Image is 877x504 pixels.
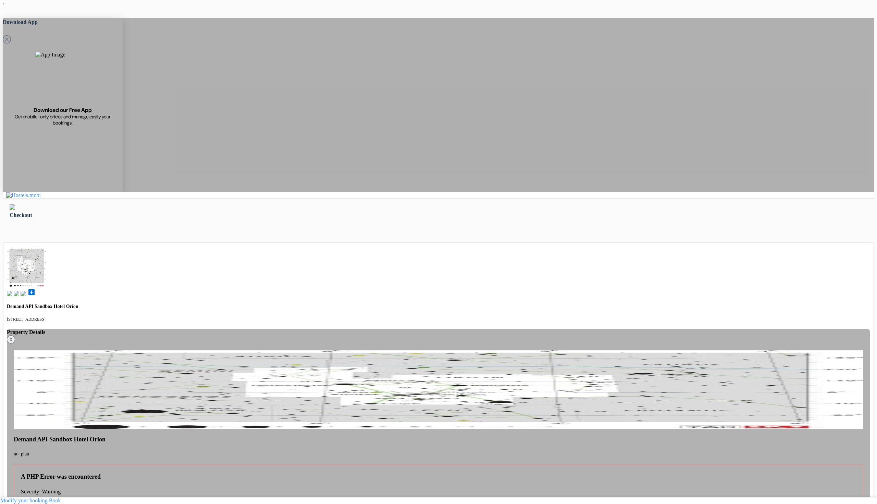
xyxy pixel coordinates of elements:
[27,288,36,296] span: add_box
[3,35,11,43] svg: Close
[49,497,61,503] a: Book
[7,335,15,344] button: X
[7,304,870,309] h4: Demand API Sandbox Hotel Orion
[34,106,92,114] span: Download our Free App
[7,317,46,322] small: [STREET_ADDRESS]
[10,204,15,210] img: left_arrow.svg
[14,436,863,443] h4: Demand API Sandbox Hotel Orion
[10,212,32,218] span: Checkout
[27,292,36,297] a: add_box
[11,114,115,126] span: Get mobile-only prices and manage easily your bookings!
[35,52,90,106] img: App Image
[21,473,863,480] h4: A PHP Error was encountered
[7,291,12,296] img: book.svg
[7,329,870,335] h4: Property Details
[21,489,863,495] p: Severity: Warning
[0,497,48,503] a: Modify your booking
[21,291,26,296] img: truck.svg
[14,451,863,457] p: no_plan
[6,192,41,198] img: Hostels.mobi
[14,291,19,296] img: music.svg
[3,18,123,26] h5: Download App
